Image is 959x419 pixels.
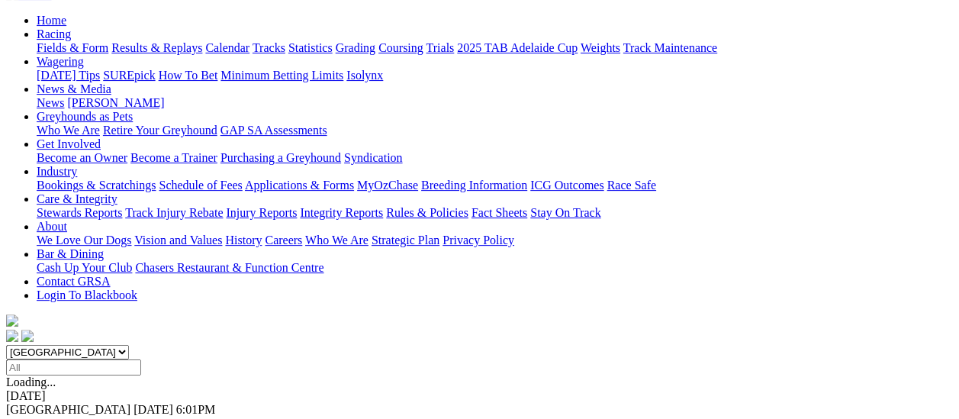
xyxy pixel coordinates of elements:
[21,330,34,342] img: twitter.svg
[581,41,620,54] a: Weights
[253,41,285,54] a: Tracks
[159,179,242,192] a: Schedule of Fees
[6,403,130,416] span: [GEOGRAPHIC_DATA]
[37,179,156,192] a: Bookings & Scratchings
[37,151,127,164] a: Become an Owner
[37,96,953,110] div: News & Media
[386,206,468,219] a: Rules & Policies
[300,206,383,219] a: Integrity Reports
[220,124,327,137] a: GAP SA Assessments
[344,151,402,164] a: Syndication
[37,165,77,178] a: Industry
[530,206,600,219] a: Stay On Track
[37,247,104,260] a: Bar & Dining
[67,96,164,109] a: [PERSON_NAME]
[37,110,133,123] a: Greyhounds as Pets
[6,359,141,375] input: Select date
[103,69,155,82] a: SUREpick
[530,179,603,192] a: ICG Outcomes
[111,41,202,54] a: Results & Replays
[37,192,117,205] a: Care & Integrity
[426,41,454,54] a: Trials
[37,261,132,274] a: Cash Up Your Club
[37,41,953,55] div: Racing
[245,179,354,192] a: Applications & Forms
[37,124,953,137] div: Greyhounds as Pets
[372,234,439,247] a: Strategic Plan
[471,206,527,219] a: Fact Sheets
[225,234,262,247] a: History
[378,41,423,54] a: Coursing
[421,179,527,192] a: Breeding Information
[37,179,953,192] div: Industry
[305,234,368,247] a: Who We Are
[103,124,217,137] a: Retire Your Greyhound
[457,41,578,54] a: 2025 TAB Adelaide Cup
[226,206,297,219] a: Injury Reports
[37,41,108,54] a: Fields & Form
[134,403,173,416] span: [DATE]
[220,69,343,82] a: Minimum Betting Limits
[336,41,375,54] a: Grading
[288,41,333,54] a: Statistics
[346,69,383,82] a: Isolynx
[37,69,953,82] div: Wagering
[6,375,56,388] span: Loading...
[265,234,302,247] a: Careers
[134,234,222,247] a: Vision and Values
[623,41,717,54] a: Track Maintenance
[130,151,217,164] a: Become a Trainer
[37,234,953,247] div: About
[37,206,122,219] a: Stewards Reports
[607,179,655,192] a: Race Safe
[37,27,71,40] a: Racing
[37,69,100,82] a: [DATE] Tips
[37,261,953,275] div: Bar & Dining
[442,234,514,247] a: Privacy Policy
[37,234,131,247] a: We Love Our Dogs
[6,389,953,403] div: [DATE]
[37,14,66,27] a: Home
[37,137,101,150] a: Get Involved
[135,261,323,274] a: Chasers Restaurant & Function Centre
[6,330,18,342] img: facebook.svg
[6,314,18,327] img: logo-grsa-white.png
[37,82,111,95] a: News & Media
[37,288,137,301] a: Login To Blackbook
[205,41,249,54] a: Calendar
[37,275,110,288] a: Contact GRSA
[125,206,223,219] a: Track Injury Rebate
[37,151,953,165] div: Get Involved
[37,55,84,68] a: Wagering
[37,206,953,220] div: Care & Integrity
[37,124,100,137] a: Who We Are
[357,179,418,192] a: MyOzChase
[176,403,216,416] span: 6:01PM
[37,96,64,109] a: News
[37,220,67,233] a: About
[220,151,341,164] a: Purchasing a Greyhound
[159,69,218,82] a: How To Bet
